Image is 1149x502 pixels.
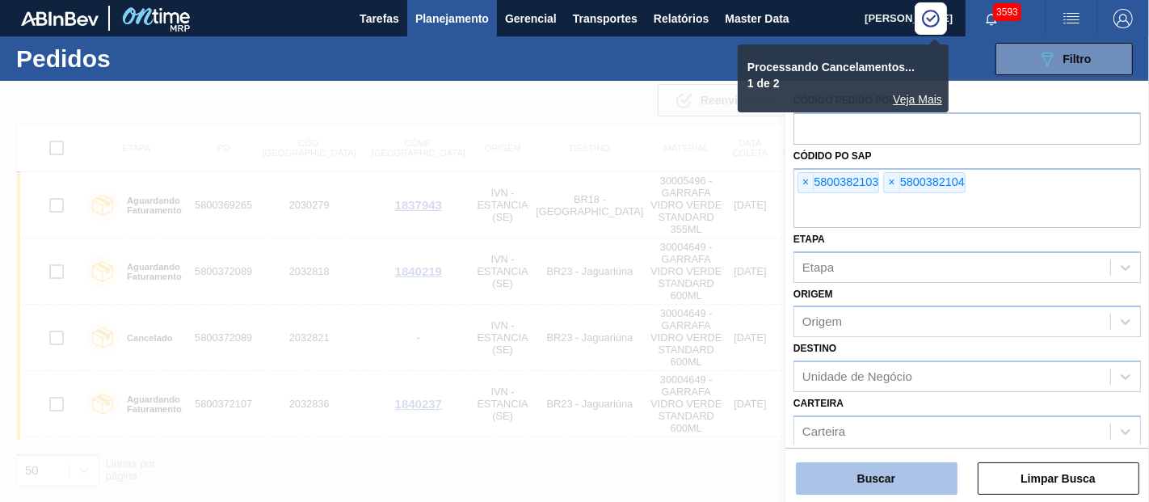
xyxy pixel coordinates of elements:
img: Logout [1113,9,1133,28]
span: Planejamento [415,9,489,28]
div: 5800382103 [798,172,879,193]
span: Transportes [573,9,638,28]
label: Carteira [793,398,844,409]
button: Notificações [966,7,1017,30]
div: Logs [744,93,942,106]
span: × [798,173,814,192]
div: Etapa [802,260,834,274]
span: Relatórios [654,9,709,28]
img: userActions [1062,9,1081,28]
label: Códido PO SAP [793,150,872,162]
div: 5800382104 [883,172,965,193]
label: Origem [793,289,833,300]
span: Master Data [725,9,789,28]
button: Filtro [995,43,1133,75]
span: Gerencial [505,9,557,28]
p: 1 de 2 [747,77,919,90]
label: Destino [793,343,836,354]
div: Carteira [802,424,845,438]
label: Etapa [793,234,825,245]
span: 3593 [993,3,1021,21]
span: Filtro [1063,53,1092,65]
div: Origem [802,315,842,329]
div: Unidade de Negócio [802,370,912,384]
p: Processando Cancelamentos... [747,61,919,74]
span: × [884,173,899,192]
span: Tarefas [360,9,399,28]
img: Círculo Indicando o Processamento da operação [920,8,941,29]
img: TNhmsLtSVTkK8tSr43FrP2fwEKptu5GPRR3wAAAABJRU5ErkJggg== [21,11,99,26]
h1: Pedidos [16,49,245,68]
